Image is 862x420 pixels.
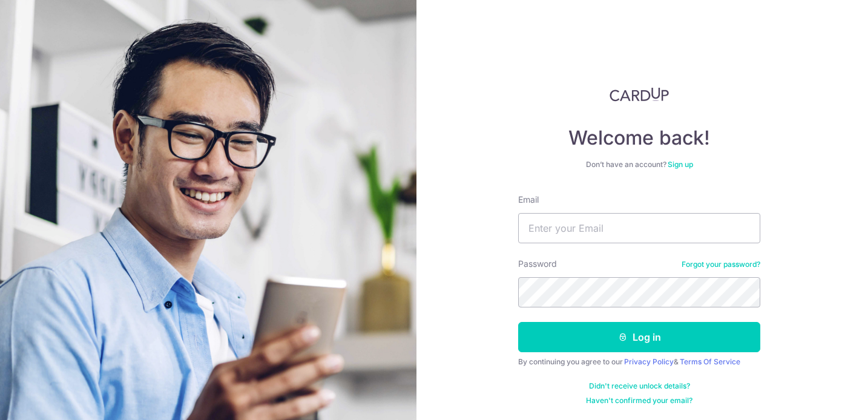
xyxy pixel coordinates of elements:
h4: Welcome back! [518,126,760,150]
input: Enter your Email [518,213,760,243]
img: CardUp Logo [610,87,669,102]
label: Password [518,258,557,270]
a: Terms Of Service [680,357,740,366]
div: Don’t have an account? [518,160,760,169]
a: Privacy Policy [624,357,674,366]
label: Email [518,194,539,206]
button: Log in [518,322,760,352]
a: Didn't receive unlock details? [589,381,690,391]
div: By continuing you agree to our & [518,357,760,367]
a: Sign up [668,160,693,169]
a: Haven't confirmed your email? [586,396,693,405]
a: Forgot your password? [682,260,760,269]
